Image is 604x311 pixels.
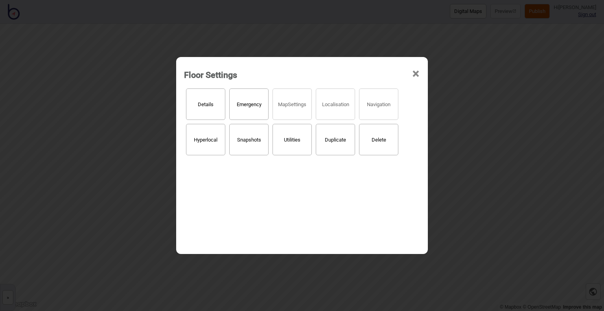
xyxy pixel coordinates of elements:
[229,124,269,155] button: Snapshots
[412,61,420,87] span: ×
[186,88,225,120] button: Details
[186,124,225,155] button: Hyperlocal
[184,66,237,83] div: Floor Settings
[273,88,312,120] button: MapSettings
[316,124,355,155] button: Duplicate
[316,88,355,120] button: Localisation
[229,88,269,120] button: Emergency
[273,124,312,155] button: Utilities
[359,88,398,120] button: Navigation
[359,124,398,155] button: Delete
